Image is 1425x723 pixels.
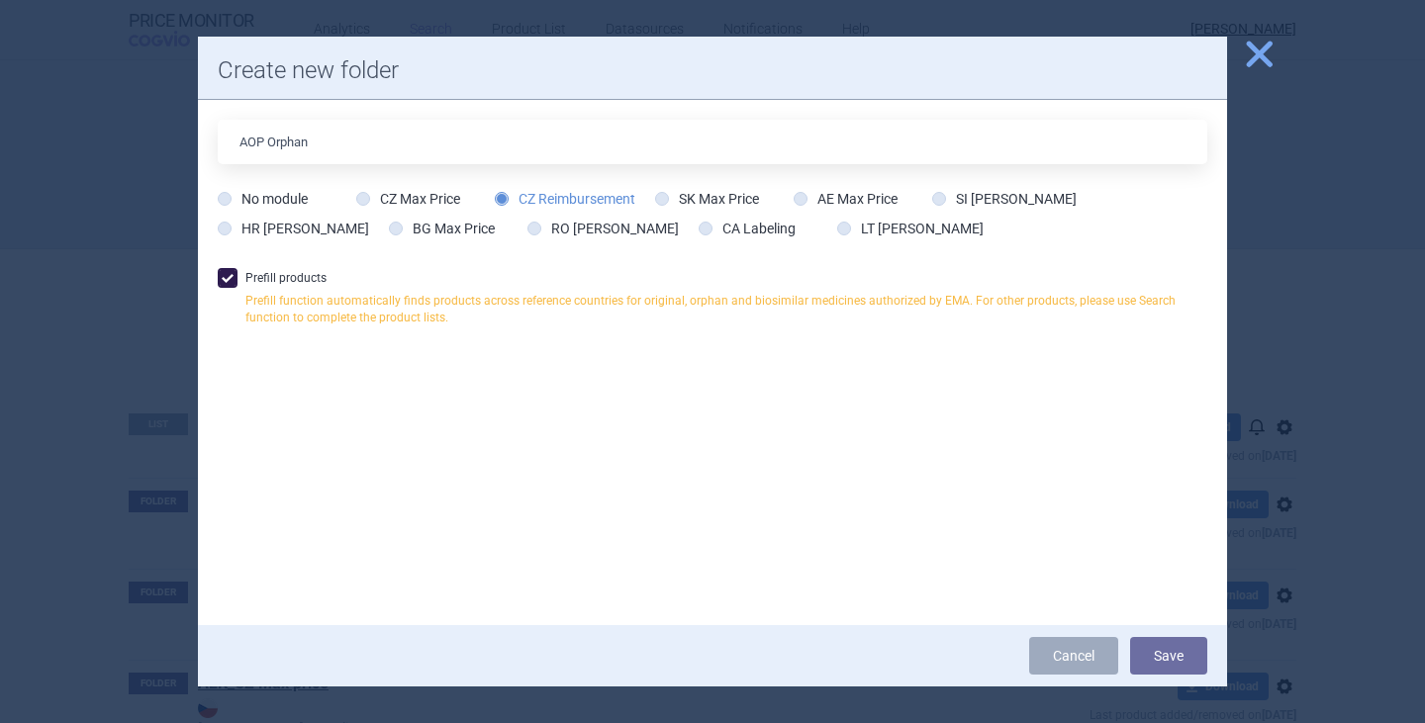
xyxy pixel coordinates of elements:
[655,189,759,209] label: SK Max Price
[356,189,460,209] label: CZ Max Price
[1029,637,1118,675] a: Cancel
[218,56,1207,85] h1: Create new folder
[218,189,308,209] label: No module
[218,120,1207,164] input: Folder name
[794,189,898,209] label: AE Max Price
[218,219,369,238] label: HR [PERSON_NAME]
[527,219,679,238] label: RO [PERSON_NAME]
[699,219,796,238] label: CA Labeling
[389,219,495,238] label: BG Max Price
[837,219,984,238] label: LT [PERSON_NAME]
[495,189,635,209] label: CZ Reimbursement
[218,268,1207,336] label: Prefill products
[932,189,1077,209] label: SI [PERSON_NAME]
[245,293,1207,326] p: Prefill function automatically finds products across reference countries for original, orphan and...
[1130,637,1207,675] button: Save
